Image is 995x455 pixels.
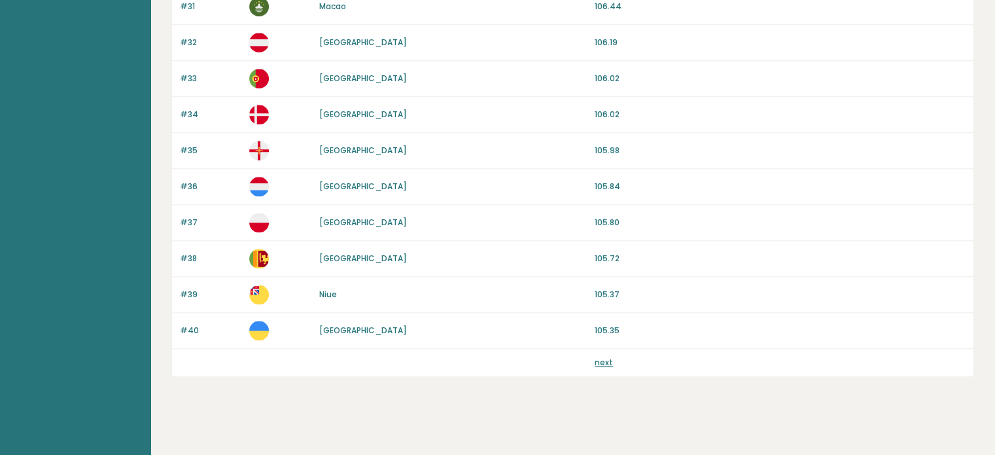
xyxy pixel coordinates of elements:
[249,249,269,268] img: lk.svg
[249,105,269,124] img: dk.svg
[319,181,407,192] a: [GEOGRAPHIC_DATA]
[595,181,966,192] p: 105.84
[180,37,241,48] p: #32
[595,253,966,264] p: 105.72
[180,145,241,156] p: #35
[180,217,241,228] p: #37
[595,145,966,156] p: 105.98
[180,325,241,337] p: #40
[180,181,241,192] p: #36
[249,69,269,88] img: pt.svg
[249,285,269,304] img: nu.svg
[595,217,966,228] p: 105.80
[595,289,966,300] p: 105.37
[595,73,966,84] p: 106.02
[595,357,613,368] a: next
[180,1,241,12] p: #31
[319,253,407,264] a: [GEOGRAPHIC_DATA]
[319,73,407,84] a: [GEOGRAPHIC_DATA]
[180,109,241,120] p: #34
[595,1,966,12] p: 106.44
[249,33,269,52] img: at.svg
[319,289,337,300] a: Niue
[319,325,407,336] a: [GEOGRAPHIC_DATA]
[180,289,241,300] p: #39
[249,177,269,196] img: lu.svg
[249,321,269,340] img: ua.svg
[319,109,407,120] a: [GEOGRAPHIC_DATA]
[249,141,269,160] img: gg.svg
[595,37,966,48] p: 106.19
[249,213,269,232] img: pl.svg
[319,217,407,228] a: [GEOGRAPHIC_DATA]
[319,37,407,48] a: [GEOGRAPHIC_DATA]
[180,253,241,264] p: #38
[319,1,346,12] a: Macao
[595,325,966,337] p: 105.35
[319,145,407,156] a: [GEOGRAPHIC_DATA]
[180,73,241,84] p: #33
[595,109,966,120] p: 106.02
